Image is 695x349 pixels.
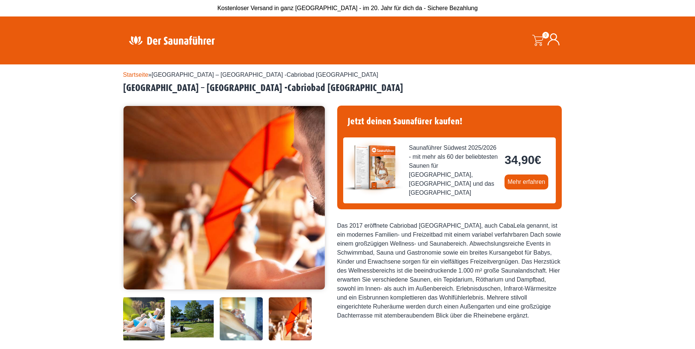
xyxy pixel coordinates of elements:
button: Next [309,190,327,209]
span: Saunaführer Südwest 2025/2026 - mit mehr als 60 der beliebtesten Saunen für [GEOGRAPHIC_DATA], [G... [409,143,499,197]
span: 0 [542,32,549,39]
img: der-saunafuehrer-2025-suedwest.jpg [343,137,403,197]
span: Kostenloser Versand in ganz [GEOGRAPHIC_DATA] - im 20. Jahr für dich da - Sichere Bezahlung [217,5,478,11]
h4: Jetzt deinen Saunafürer kaufen! [343,112,556,131]
h2: [GEOGRAPHIC_DATA] – [GEOGRAPHIC_DATA] -Cabriobad [GEOGRAPHIC_DATA] [123,82,572,94]
bdi: 34,90 [505,153,541,167]
span: € [534,153,541,167]
span: [GEOGRAPHIC_DATA] – [GEOGRAPHIC_DATA] -Cabriobad [GEOGRAPHIC_DATA] [152,72,378,78]
div: Das 2017 eröffnete Cabriobad [GEOGRAPHIC_DATA], auch CabaLela genannt, ist ein modernes Familien-... [337,221,562,320]
button: Previous [131,190,149,209]
a: Mehr erfahren [505,174,548,189]
span: » [123,72,378,78]
a: Startseite [123,72,149,78]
